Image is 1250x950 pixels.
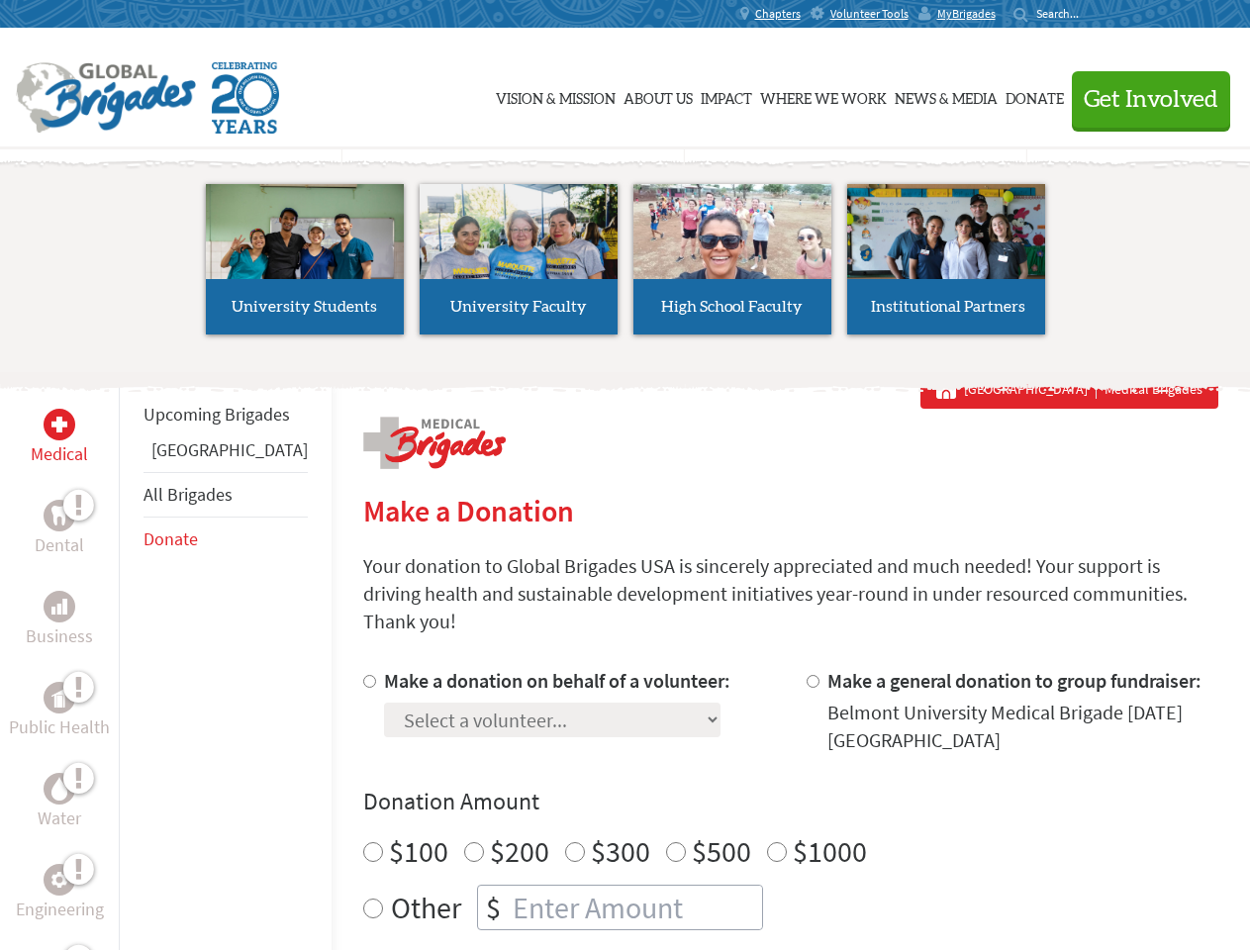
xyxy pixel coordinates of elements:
[847,184,1045,316] img: menu_brigades_submenu_4.jpg
[38,773,81,832] a: WaterWater
[827,668,1202,693] label: Make a general donation to group fundraiser:
[633,184,831,334] a: High School Faculty
[391,885,461,930] label: Other
[51,688,67,708] img: Public Health
[1072,71,1230,128] button: Get Involved
[44,409,75,440] div: Medical
[755,6,801,22] span: Chapters
[44,682,75,713] div: Public Health
[701,47,752,145] a: Impact
[384,668,730,693] label: Make a donation on behalf of a volunteer:
[144,527,198,550] a: Donate
[937,6,996,22] span: MyBrigades
[633,184,831,280] img: menu_brigades_submenu_3.jpg
[206,184,404,316] img: menu_brigades_submenu_1.jpg
[31,409,88,468] a: MedicalMedical
[35,500,84,559] a: DentalDental
[144,403,290,426] a: Upcoming Brigades
[51,777,67,800] img: Water
[144,483,233,506] a: All Brigades
[496,47,616,145] a: Vision & Mission
[44,864,75,896] div: Engineering
[9,682,110,741] a: Public HealthPublic Health
[847,184,1045,334] a: Institutional Partners
[624,47,693,145] a: About Us
[895,47,998,145] a: News & Media
[420,184,618,317] img: menu_brigades_submenu_2.jpg
[490,832,549,870] label: $200
[151,438,308,461] a: [GEOGRAPHIC_DATA]
[793,832,867,870] label: $1000
[1084,88,1218,112] span: Get Involved
[212,62,279,134] img: Global Brigades Celebrating 20 Years
[827,699,1218,754] div: Belmont University Medical Brigade [DATE] [GEOGRAPHIC_DATA]
[31,440,88,468] p: Medical
[389,832,448,870] label: $100
[16,896,104,923] p: Engineering
[144,472,308,518] li: All Brigades
[363,786,1218,817] h4: Donation Amount
[51,872,67,888] img: Engineering
[509,886,762,929] input: Enter Amount
[38,805,81,832] p: Water
[144,393,308,436] li: Upcoming Brigades
[44,500,75,531] div: Dental
[16,62,196,134] img: Global Brigades Logo
[44,591,75,622] div: Business
[760,47,887,145] a: Where We Work
[591,832,650,870] label: $300
[692,832,751,870] label: $500
[44,773,75,805] div: Water
[51,506,67,524] img: Dental
[420,184,618,334] a: University Faculty
[9,713,110,741] p: Public Health
[232,299,377,315] span: University Students
[363,493,1218,528] h2: Make a Donation
[830,6,909,22] span: Volunteer Tools
[26,622,93,650] p: Business
[661,299,803,315] span: High School Faculty
[871,299,1025,315] span: Institutional Partners
[16,864,104,923] a: EngineeringEngineering
[1036,6,1093,21] input: Search...
[51,417,67,432] img: Medical
[363,552,1218,635] p: Your donation to Global Brigades USA is sincerely appreciated and much needed! Your support is dr...
[51,599,67,615] img: Business
[35,531,84,559] p: Dental
[363,417,506,469] img: logo-medical.png
[144,436,308,472] li: Guatemala
[450,299,587,315] span: University Faculty
[478,886,509,929] div: $
[1006,47,1064,145] a: Donate
[206,184,404,334] a: University Students
[144,518,308,561] li: Donate
[26,591,93,650] a: BusinessBusiness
